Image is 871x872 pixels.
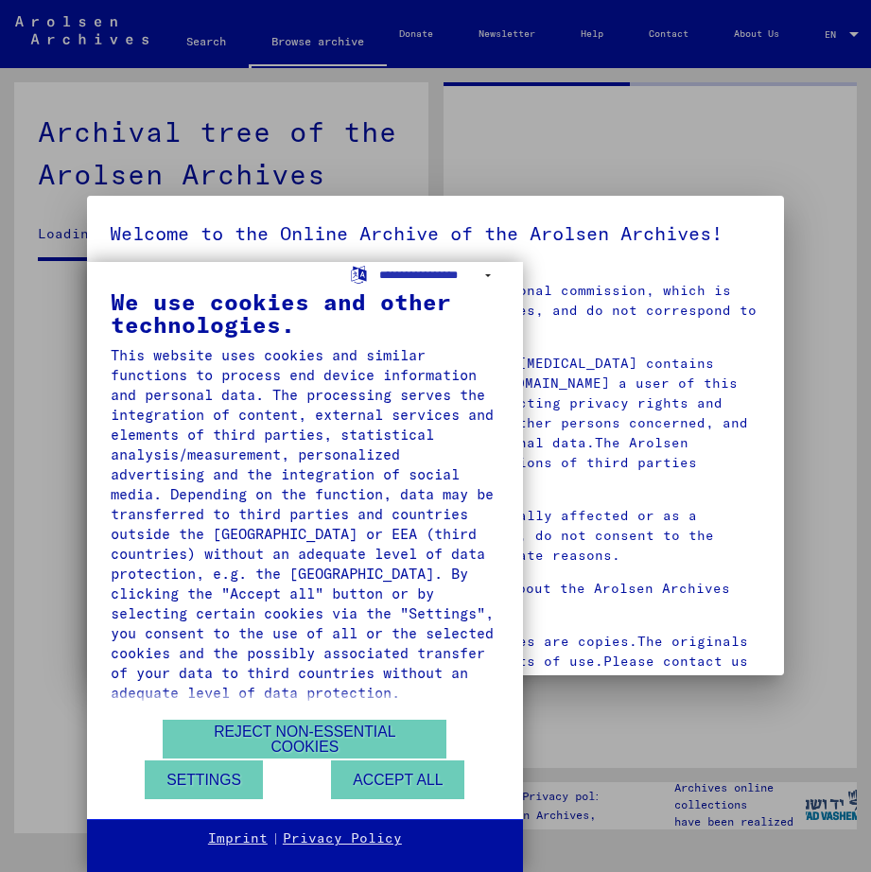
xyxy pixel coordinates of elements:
button: Accept all [331,760,464,799]
a: Privacy Policy [283,829,402,848]
button: Reject non-essential cookies [163,720,446,759]
a: Imprint [208,829,268,848]
div: We use cookies and other technologies. [111,290,499,336]
div: This website uses cookies and similar functions to process end device information and personal da... [111,345,499,703]
button: Settings [145,760,263,799]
